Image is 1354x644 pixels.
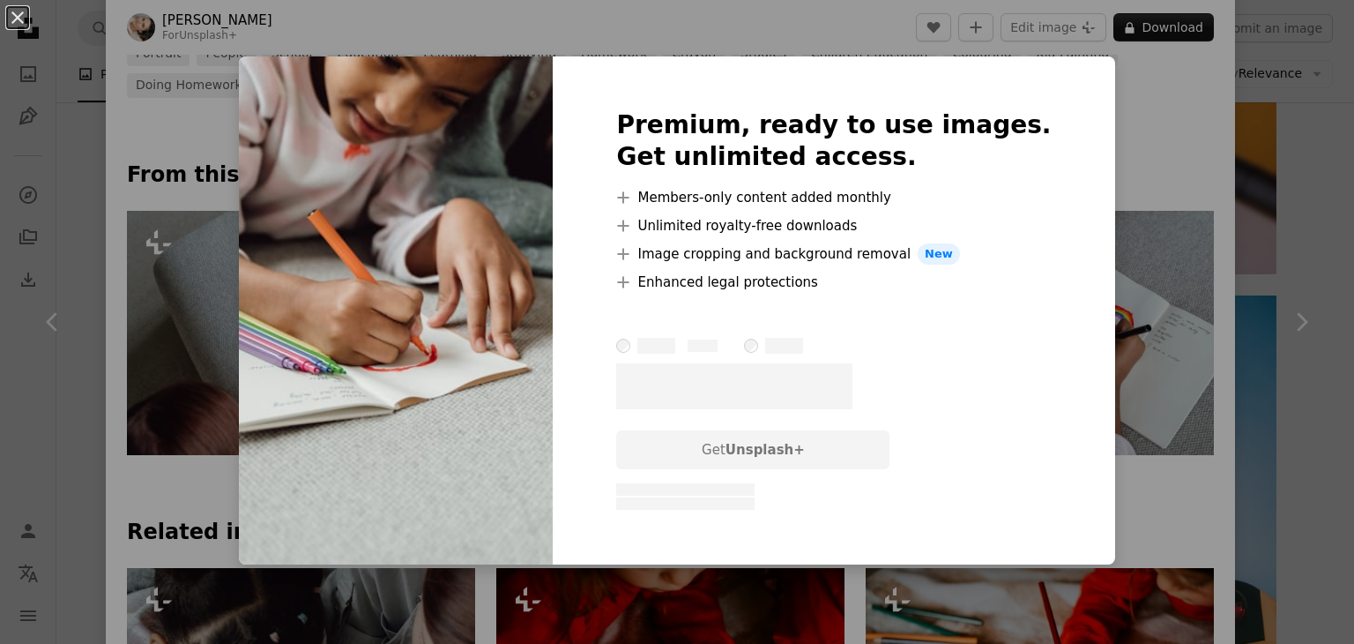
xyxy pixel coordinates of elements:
[616,431,889,469] div: Get
[616,109,1051,173] h2: Premium, ready to use images. Get unlimited access.
[725,442,805,458] strong: Unsplash+
[688,340,718,352] span: – ––––
[637,338,675,354] span: – ––––
[616,363,852,409] span: – –––– ––––.
[616,272,1051,293] li: Enhanced legal protections
[765,338,803,354] span: – ––––
[918,243,960,265] span: New
[744,339,758,353] input: – ––––
[616,243,1051,265] li: Image cropping and background removal
[616,483,755,496] span: – – –––– – ––– –––– – –––– ––
[239,56,553,565] img: premium_photo-1682088220498-a326a241440d
[616,215,1051,236] li: Unlimited royalty-free downloads
[616,339,630,353] input: – ––––– ––––
[616,498,755,510] span: – – –––– – ––– –––– – –––– ––
[616,187,1051,208] li: Members-only content added monthly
